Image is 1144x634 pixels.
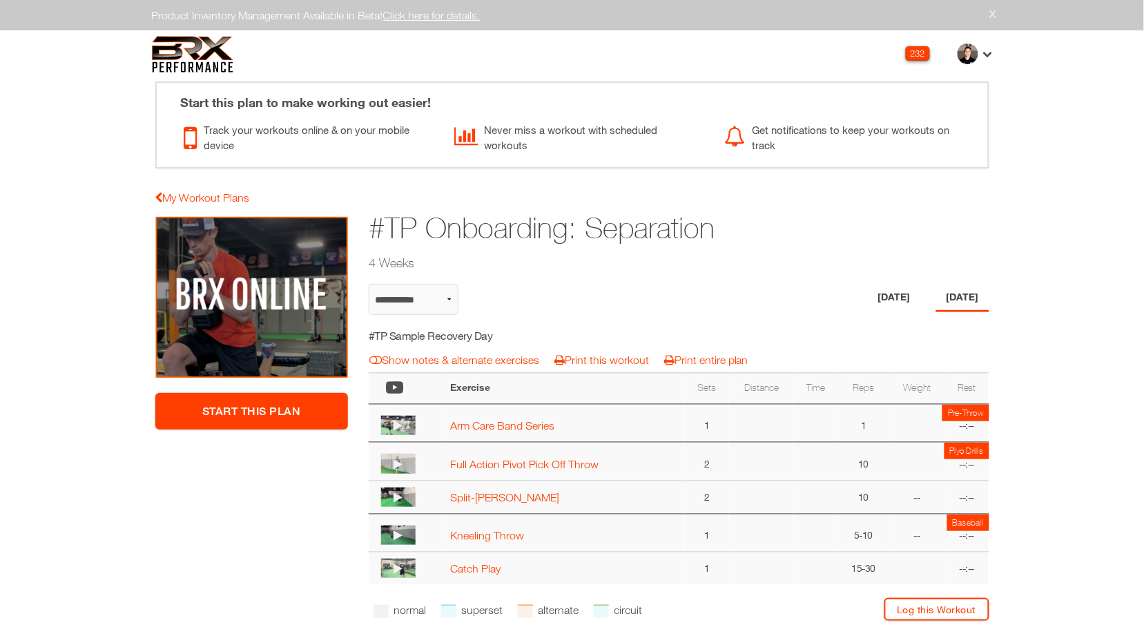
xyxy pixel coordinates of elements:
[155,393,349,430] a: Start This Plan
[685,552,729,584] td: 1
[450,529,524,541] a: Kneeling Throw
[945,481,989,514] td: --:--
[369,208,882,249] h1: #TP Onboarding: Separation
[381,416,416,435] img: thumbnail.png
[381,526,416,545] img: thumbnail.png
[947,515,989,531] td: Baseball
[184,119,434,153] div: Track your workouts online & on your mobile device
[942,405,989,421] td: Pre-Throw
[450,419,554,432] a: Arm Care Band Series
[889,514,945,553] td: --
[454,119,704,153] div: Never miss a workout with scheduled workouts
[838,552,889,584] td: 15-30
[945,552,989,584] td: --:--
[685,373,729,404] th: Sets
[155,191,250,204] a: My Workout Plans
[936,284,989,312] li: Day 2
[450,458,599,470] a: Full Action Pivot Pick Off Throw
[884,598,989,621] a: Log this Workout
[594,598,642,622] li: circuit
[838,481,889,514] td: 10
[443,373,685,404] th: Exercise
[518,598,579,622] li: alternate
[155,216,349,379] img: #TP Onboarding: Separation
[450,562,501,575] a: Catch Play
[685,481,729,514] td: 2
[664,354,748,366] a: Print entire plan
[685,404,729,443] td: 1
[554,354,649,366] a: Print this workout
[958,44,978,64] img: thumb.jpg
[685,514,729,553] td: 1
[152,36,234,73] img: 6f7da32581c89ca25d665dc3aae533e4f14fe3ef_original.svg
[906,46,930,61] div: 232
[450,491,559,503] a: Split-[PERSON_NAME]
[945,514,989,553] td: --:--
[381,488,416,507] img: thumbnail.png
[945,373,989,404] th: Rest
[381,559,416,578] img: thumbnail.png
[838,373,889,404] th: Reps
[838,442,889,481] td: 10
[868,284,921,312] li: Day 1
[724,119,973,153] div: Get notifications to keep your workouts on track
[944,443,989,459] td: Plyo Drills
[142,7,1003,23] div: Product Inventory Management Available in Beta!
[945,404,989,443] td: --:--
[369,254,882,271] h2: 4 Weeks
[945,442,989,481] td: --:--
[729,373,795,404] th: Distance
[369,328,615,343] h5: #TP Sample Recovery Day
[441,598,503,622] li: superset
[374,598,426,622] li: normal
[383,9,481,21] a: Click here for details.
[889,481,945,514] td: --
[990,7,996,21] a: X
[794,373,838,404] th: Time
[838,404,889,443] td: 1
[889,373,945,404] th: Weight
[381,454,416,473] img: thumbnail.png
[838,514,889,553] td: 5-10
[167,83,978,112] div: Start this plan to make working out easier!
[685,442,729,481] td: 2
[369,354,539,366] a: Show notes & alternate exercises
